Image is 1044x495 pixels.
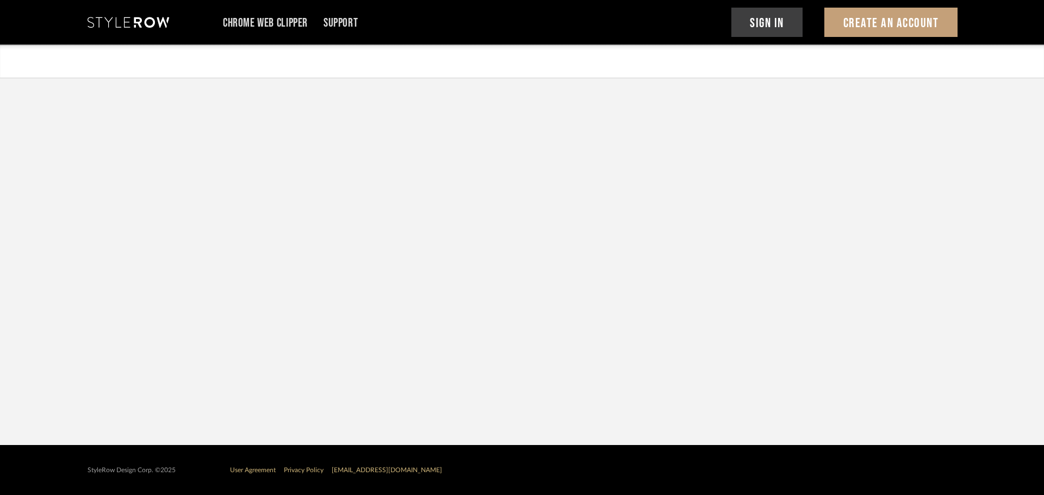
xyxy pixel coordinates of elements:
a: Support [324,18,358,28]
div: StyleRow Design Corp. ©2025 [88,466,176,474]
a: Privacy Policy [284,467,324,473]
a: User Agreement [230,467,276,473]
button: Sign In [731,8,803,37]
a: [EMAIL_ADDRESS][DOMAIN_NAME] [332,467,442,473]
a: Chrome Web Clipper [223,18,308,28]
button: Create An Account [824,8,958,37]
